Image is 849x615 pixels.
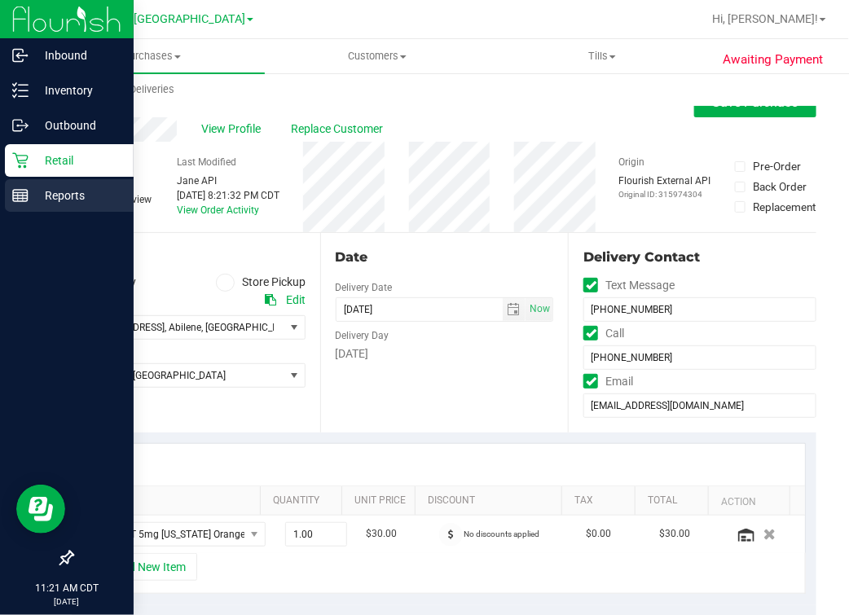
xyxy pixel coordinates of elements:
[72,248,306,267] div: Location
[291,121,389,138] span: Replace Customer
[265,39,490,73] a: Customers
[177,174,279,188] div: Jane API
[79,12,245,26] span: TX Austin [GEOGRAPHIC_DATA]
[29,46,126,65] p: Inbound
[583,322,624,345] label: Call
[583,248,816,267] div: Delivery Contact
[29,116,126,135] p: Outbound
[619,155,645,169] label: Origin
[12,47,29,64] inline-svg: Inbound
[108,82,196,97] span: Deliveries
[286,292,306,309] div: Edit
[96,553,197,581] button: + Add New Item
[712,12,818,25] span: Hi, [PERSON_NAME]!
[753,158,801,174] div: Pre-Order
[29,186,126,205] p: Reports
[367,526,398,542] span: $30.00
[39,39,265,73] a: Purchases
[12,152,29,169] inline-svg: Retail
[336,345,554,362] div: [DATE]
[216,274,306,292] label: Store Pickup
[587,526,612,542] span: $0.00
[12,187,29,204] inline-svg: Reports
[12,82,29,99] inline-svg: Inventory
[29,151,126,170] p: Retail
[29,81,126,100] p: Inventory
[94,522,266,547] span: NO DATA FOUND
[284,364,305,387] span: select
[428,494,555,507] a: Discount
[660,526,691,542] span: $30.00
[526,297,554,321] span: Set Current date
[336,328,389,343] label: Delivery Day
[177,204,259,216] a: View Order Activity
[526,298,552,321] span: select
[284,316,305,339] span: select
[177,155,236,169] label: Last Modified
[619,174,711,200] div: Flourish External API
[7,595,126,608] p: [DATE]
[273,494,335,507] a: Quantity
[724,51,824,69] span: Awaiting Payment
[201,121,266,138] span: View Profile
[619,188,711,200] p: Original ID: 315974304
[265,292,276,309] div: Copy address to clipboard
[583,297,816,322] input: Format: (999) 999-9999
[583,370,633,393] label: Email
[753,199,816,215] div: Replacement
[574,494,628,507] a: Tax
[583,345,816,370] input: Format: (999) 999-9999
[16,485,65,534] iframe: Resource center
[286,523,346,546] input: 1.00
[39,72,265,107] a: Deliveries
[12,117,29,134] inline-svg: Outbound
[583,274,675,297] label: Text Message
[503,298,526,321] span: select
[73,364,284,387] span: TX Austin [GEOGRAPHIC_DATA]
[95,523,244,546] span: TX HT 5mg [US_STATE] Orange Gummies (1:1 CBD:THC) 40ct
[7,581,126,595] p: 11:21 AM CDT
[336,248,554,267] div: Date
[464,529,540,538] span: No discounts applied
[177,188,279,203] div: [DATE] 8:21:32 PM CDT
[336,280,393,295] label: Delivery Date
[708,486,790,516] th: Action
[165,322,201,333] span: , Abilene
[490,49,715,64] span: Tills
[648,494,702,507] a: Total
[201,322,299,333] span: , [GEOGRAPHIC_DATA]
[39,49,265,64] span: Purchases
[354,494,408,507] a: Unit Price
[266,49,490,64] span: Customers
[753,178,807,195] div: Back Order
[490,39,715,73] a: Tills
[96,494,253,507] a: SKU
